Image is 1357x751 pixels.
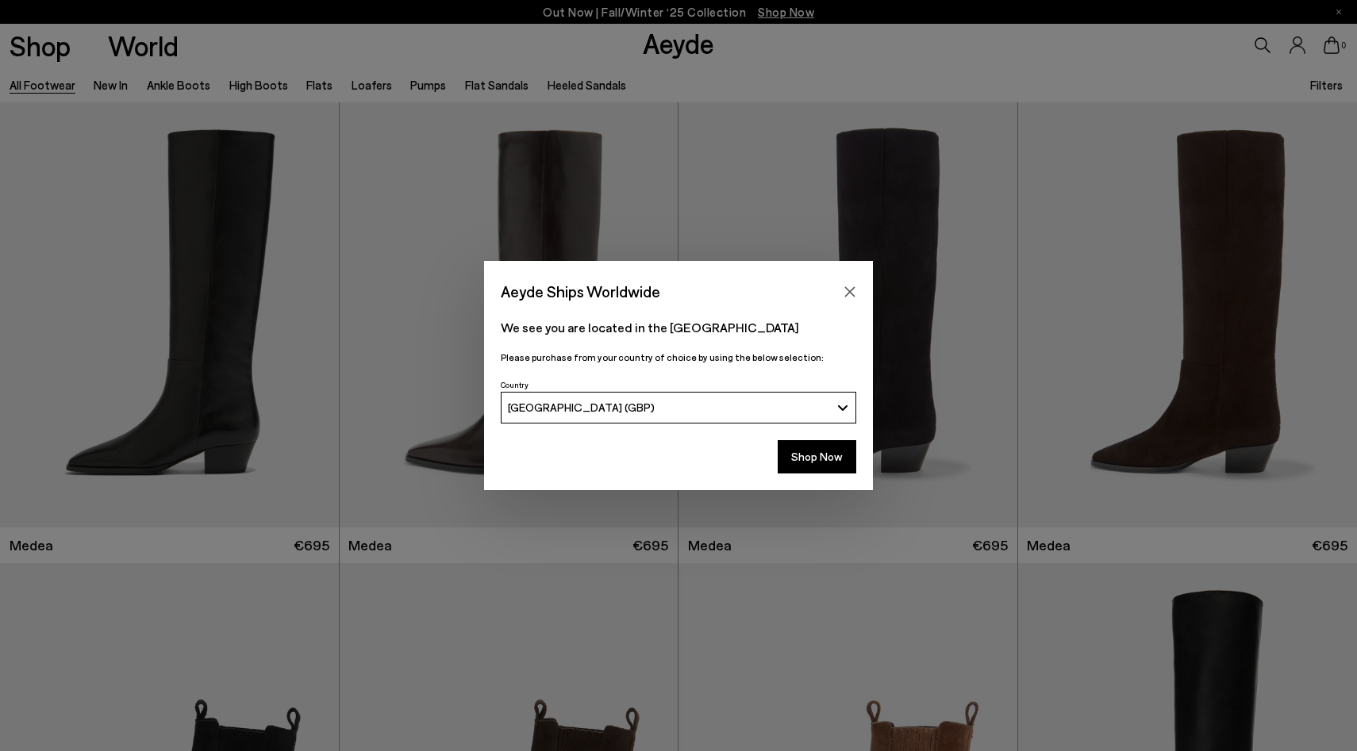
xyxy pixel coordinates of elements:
span: Aeyde Ships Worldwide [501,278,660,305]
button: Shop Now [778,440,856,473]
button: Close [838,280,862,304]
span: [GEOGRAPHIC_DATA] (GBP) [508,400,655,414]
p: We see you are located in the [GEOGRAPHIC_DATA] [501,318,856,337]
p: Please purchase from your country of choice by using the below selection: [501,350,856,365]
span: Country [501,380,529,389]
